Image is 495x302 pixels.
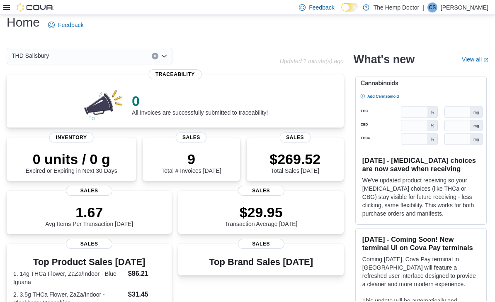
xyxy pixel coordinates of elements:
button: Open list of options [161,53,167,59]
p: 9 [161,151,221,167]
p: Updated 1 minute(s) ago [280,58,344,64]
p: $29.95 [225,204,298,221]
button: Clear input [152,53,158,59]
img: 0 [82,88,125,121]
span: Traceability [149,69,201,79]
span: Sales [238,239,284,249]
p: [PERSON_NAME] [441,2,488,12]
span: Sales [66,186,112,196]
div: Cindy Shade [427,2,437,12]
p: 0 [132,93,268,109]
span: CS [429,2,436,12]
div: Avg Items Per Transaction [DATE] [45,204,133,227]
p: $269.52 [269,151,320,167]
div: All invoices are successfully submitted to traceability! [132,93,268,116]
div: Total # Invoices [DATE] [161,151,221,174]
input: Dark Mode [341,3,359,12]
p: 0 units / 0 g [26,151,117,167]
span: Sales [176,133,207,142]
dd: $86.21 [128,269,165,279]
h2: What's new [354,53,415,66]
dd: $31.45 [128,290,165,300]
dt: 1. 14g THCa Flower, ZaZa/Indoor - Blue Iguana [13,270,125,286]
span: Inventory [49,133,94,142]
p: 1.67 [45,204,133,221]
div: Expired or Expiring in Next 30 Days [26,151,117,174]
a: View allExternal link [462,56,488,63]
a: Feedback [45,17,87,33]
p: We've updated product receiving so your [MEDICAL_DATA] choices (like THCa or CBG) stay visible fo... [362,176,480,218]
p: The Hemp Doctor [374,2,419,12]
span: Sales [238,186,284,196]
span: Sales [66,239,112,249]
p: Coming [DATE], Cova Pay terminal in [GEOGRAPHIC_DATA] will feature a refreshed user interface des... [362,255,480,288]
span: Feedback [309,3,334,12]
h3: Top Brand Sales [DATE] [209,257,313,267]
img: Cova [17,3,54,12]
h3: [DATE] - Coming Soon! New terminal UI on Cova Pay terminals [362,235,480,252]
h3: [DATE] - [MEDICAL_DATA] choices are now saved when receiving [362,156,480,173]
span: Feedback [58,21,83,29]
span: Sales [279,133,311,142]
p: | [422,2,424,12]
span: THD Salisbury [12,51,49,61]
div: Transaction Average [DATE] [225,204,298,227]
h1: Home [7,14,40,31]
div: Total Sales [DATE] [269,151,320,174]
svg: External link [483,58,488,63]
h3: Top Product Sales [DATE] [13,257,165,267]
